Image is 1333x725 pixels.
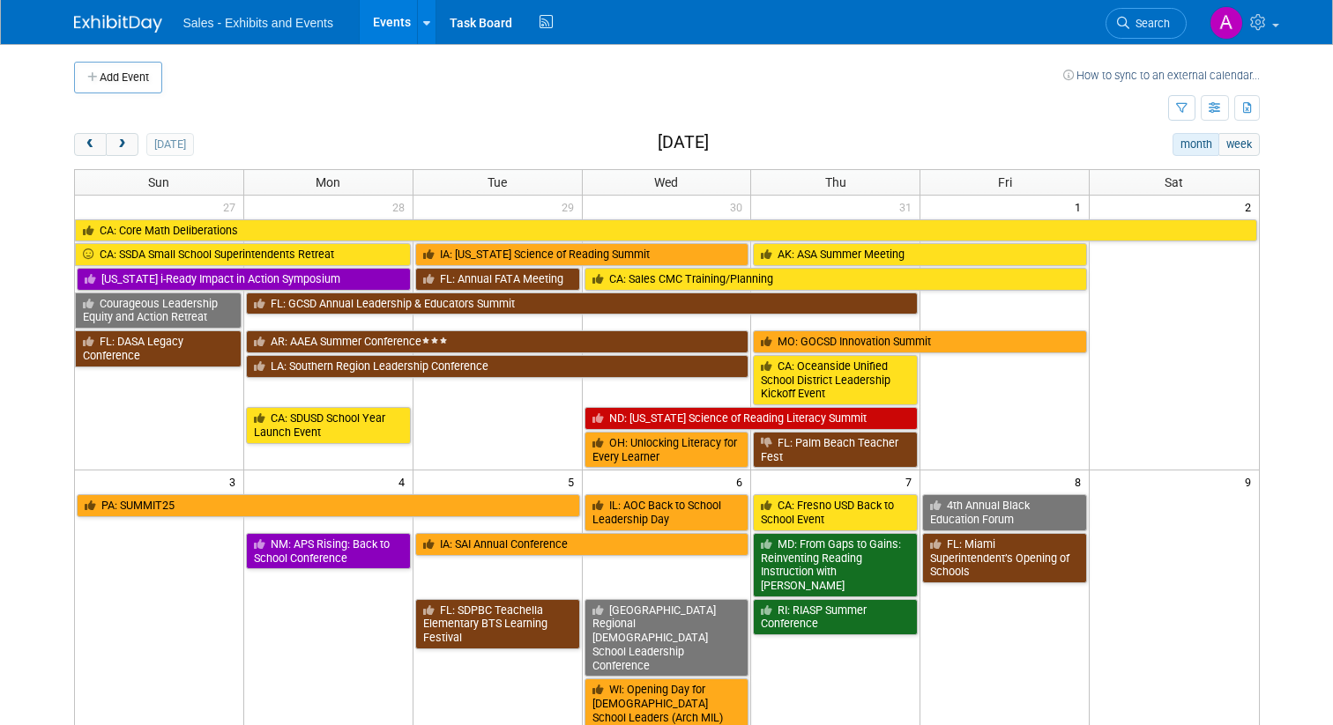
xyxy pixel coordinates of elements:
button: month [1173,133,1219,156]
a: Search [1106,8,1187,39]
a: CA: Core Math Deliberations [75,219,1257,242]
a: ND: [US_STATE] Science of Reading Literacy Summit [585,407,919,430]
a: MD: From Gaps to Gains: Reinventing Reading Instruction with [PERSON_NAME] [753,533,918,597]
span: 31 [897,196,920,218]
span: 1 [1073,196,1089,218]
a: FL: DASA Legacy Conference [75,330,242,366]
a: CA: Sales CMC Training/Planning [585,268,1088,291]
span: 7 [904,470,920,492]
a: How to sync to an external calendar... [1063,69,1260,82]
a: AK: ASA Summer Meeting [753,243,1087,266]
span: Wed [654,175,678,189]
span: 5 [566,470,582,492]
a: MO: GOCSD Innovation Summit [753,330,1087,353]
span: Fri [998,175,1012,189]
span: 4 [397,470,413,492]
a: NM: APS Rising: Back to School Conference [246,533,411,569]
a: OH: Unlocking Literacy for Every Learner [585,432,749,468]
a: 4th Annual Black Education Forum [922,494,1087,530]
span: Sales - Exhibits and Events [183,16,333,30]
button: next [106,133,138,156]
a: RI: RIASP Summer Conference [753,599,918,635]
button: Add Event [74,62,162,93]
img: Ale Gonzalez [1210,6,1243,40]
span: 27 [221,196,243,218]
span: Sat [1165,175,1183,189]
span: 6 [734,470,750,492]
a: Courageous Leadership Equity and Action Retreat [75,292,242,329]
a: IL: AOC Back to School Leadership Day [585,494,749,530]
a: FL: Miami Superintendent’s Opening of Schools [922,533,1087,583]
h2: [DATE] [658,133,709,152]
a: CA: SDUSD School Year Launch Event [246,407,411,443]
span: Thu [825,175,846,189]
span: Search [1129,17,1170,30]
button: prev [74,133,107,156]
a: PA: SUMMIT25 [77,494,580,517]
span: Sun [148,175,169,189]
a: FL: Annual FATA Meeting [415,268,580,291]
button: week [1218,133,1259,156]
span: 8 [1073,470,1089,492]
a: CA: Oceanside Unified School District Leadership Kickoff Event [753,355,918,405]
span: 3 [227,470,243,492]
span: 29 [560,196,582,218]
a: AR: AAEA Summer Conference [246,330,749,353]
a: [GEOGRAPHIC_DATA] Regional [DEMOGRAPHIC_DATA] School Leadership Conference [585,599,749,677]
a: FL: GCSD Annual Leadership & Educators Summit [246,292,918,315]
a: FL: SDPBC Teachella Elementary BTS Learning Festival [415,599,580,649]
a: [US_STATE] i-Ready Impact in Action Symposium [77,268,411,291]
span: 2 [1243,196,1259,218]
span: 30 [728,196,750,218]
a: IA: SAI Annual Conference [415,533,749,556]
span: Tue [488,175,507,189]
button: [DATE] [146,133,193,156]
span: Mon [316,175,340,189]
img: ExhibitDay [74,15,162,33]
a: CA: Fresno USD Back to School Event [753,494,918,530]
span: 28 [391,196,413,218]
a: LA: Southern Region Leadership Conference [246,355,749,378]
a: IA: [US_STATE] Science of Reading Summit [415,243,749,266]
span: 9 [1243,470,1259,492]
a: CA: SSDA Small School Superintendents Retreat [75,243,411,266]
a: FL: Palm Beach Teacher Fest [753,432,918,468]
